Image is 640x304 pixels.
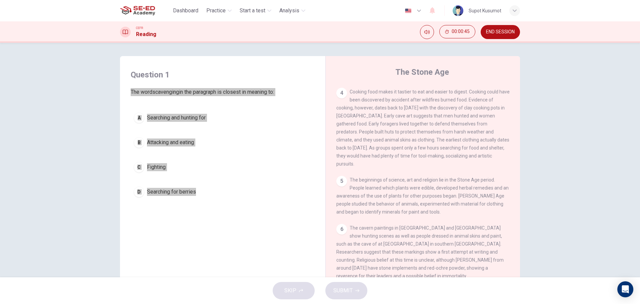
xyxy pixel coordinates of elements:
[453,5,463,16] img: Profile picture
[134,112,144,123] div: A
[131,69,315,80] h4: Question 1
[204,5,234,17] button: Practice
[131,88,315,96] span: The word in the paragraph is closest in meaning to:
[131,184,315,200] button: DSearching for berries
[136,26,143,30] span: CEFR
[131,159,315,176] button: CFighting
[170,5,201,17] button: Dashboard
[336,89,510,167] span: Cooking food makes it tastier to eat and easier to digest. Cooking could have been discovered by ...
[147,138,194,146] span: Attacking and eating
[336,88,347,98] div: 4
[336,224,347,235] div: 6
[439,25,475,38] button: 00:00:45
[481,25,520,39] button: END SESSION
[486,29,515,35] span: END SESSION
[134,162,144,173] div: C
[152,89,179,95] font: scavenging
[336,177,509,215] span: The beginnings of science, art and religion lie in the Stone Age period. People learned which pla...
[134,187,144,197] div: D
[279,7,299,15] span: Analysis
[617,281,633,297] div: Open Intercom Messenger
[336,176,347,187] div: 5
[240,7,265,15] span: Start a test
[147,163,166,171] span: Fighting
[404,8,412,13] img: en
[206,7,226,15] span: Practice
[120,4,170,17] a: SE-ED Academy logo
[469,7,501,15] div: Supot Kusumot
[131,134,315,151] button: BAttacking and eating
[452,29,470,34] span: 00:00:45
[136,30,156,38] h1: Reading
[120,4,155,17] img: SE-ED Academy logo
[173,7,198,15] span: Dashboard
[147,188,196,196] span: Searching for berries
[131,109,315,126] button: ASearching and hunting for
[134,137,144,148] div: B
[277,5,308,17] button: Analysis
[439,25,475,39] div: Hide
[420,25,434,39] div: Mute
[336,225,504,279] span: The cavern paintings in [GEOGRAPHIC_DATA] and [GEOGRAPHIC_DATA] show hunting scenes as well as pe...
[237,5,274,17] button: Start a test
[147,114,206,122] span: Searching and hunting for
[395,67,449,77] h4: The Stone Age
